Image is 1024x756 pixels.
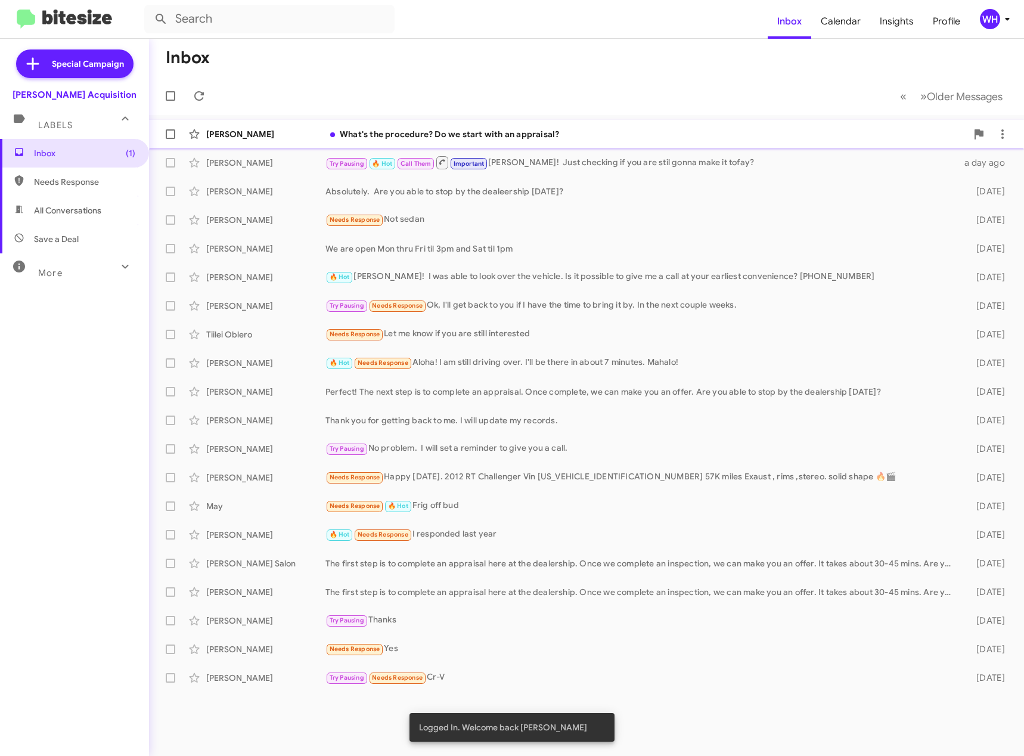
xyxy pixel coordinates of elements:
[959,386,1014,398] div: [DATE]
[959,472,1014,484] div: [DATE]
[325,470,959,484] div: Happy [DATE]. 2012 RT Challenger Vin [US_VEHICLE_IDENTIFICATION_NUMBER] 57K miles Exaust , rims ,...
[330,473,380,481] span: Needs Response
[959,672,1014,684] div: [DATE]
[330,674,364,681] span: Try Pausing
[206,243,325,255] div: [PERSON_NAME]
[206,157,325,169] div: [PERSON_NAME]
[811,4,870,39] a: Calendar
[325,270,959,284] div: [PERSON_NAME]! I was able to look over the vehicle. Is it possible to give me a call at your earl...
[372,674,423,681] span: Needs Response
[325,614,959,627] div: Thanks
[959,529,1014,541] div: [DATE]
[959,557,1014,569] div: [DATE]
[330,273,350,281] span: 🔥 Hot
[358,531,408,538] span: Needs Response
[325,499,959,513] div: Frig off bud
[34,176,135,188] span: Needs Response
[330,616,364,624] span: Try Pausing
[388,502,408,510] span: 🔥 Hot
[325,356,959,370] div: Aloha! I am still driving over. I'll be there in about 7 minutes. Mahalo!
[206,472,325,484] div: [PERSON_NAME]
[927,90,1003,103] span: Older Messages
[330,302,364,309] span: Try Pausing
[893,84,914,109] button: Previous
[206,500,325,512] div: May
[206,586,325,598] div: [PERSON_NAME]
[330,216,380,224] span: Needs Response
[325,557,959,569] div: The first step is to complete an appraisal here at the dealership. Once we complete an inspection...
[959,443,1014,455] div: [DATE]
[959,643,1014,655] div: [DATE]
[900,89,907,104] span: «
[325,442,959,456] div: No problem. I will set a reminder to give you a call.
[330,160,364,168] span: Try Pausing
[870,4,923,39] a: Insights
[206,214,325,226] div: [PERSON_NAME]
[325,213,959,227] div: Not sedan
[401,160,432,168] span: Call Them
[34,233,79,245] span: Save a Deal
[325,243,959,255] div: We are open Mon thru Fri til 3pm and Sat til 1pm
[959,185,1014,197] div: [DATE]
[959,329,1014,340] div: [DATE]
[330,645,380,653] span: Needs Response
[34,147,135,159] span: Inbox
[923,4,970,39] a: Profile
[325,299,959,312] div: Ok, I'll get back to you if I have the time to bring it by. In the next couple weeks.
[920,89,927,104] span: »
[325,185,959,197] div: Absolutely. Are you able to stop by the dealeership [DATE]?
[325,414,959,426] div: Thank you for getting back to me. I will update my records.
[893,84,1010,109] nav: Page navigation example
[959,615,1014,627] div: [DATE]
[166,48,210,67] h1: Inbox
[206,557,325,569] div: [PERSON_NAME] Salon
[206,185,325,197] div: [PERSON_NAME]
[206,300,325,312] div: [PERSON_NAME]
[959,157,1014,169] div: a day ago
[959,271,1014,283] div: [DATE]
[959,214,1014,226] div: [DATE]
[970,9,1011,29] button: WH
[206,443,325,455] div: [PERSON_NAME]
[330,531,350,538] span: 🔥 Hot
[959,414,1014,426] div: [DATE]
[372,302,423,309] span: Needs Response
[144,5,395,33] input: Search
[38,120,73,131] span: Labels
[913,84,1010,109] button: Next
[13,89,136,101] div: [PERSON_NAME] Acquisition
[206,357,325,369] div: [PERSON_NAME]
[325,528,959,541] div: I responded last year
[325,386,959,398] div: Perfect! The next step is to complete an appraisal. Once complete, we can make you an offer. Are ...
[16,49,134,78] a: Special Campaign
[325,671,959,684] div: Cr-V
[454,160,485,168] span: Important
[206,128,325,140] div: [PERSON_NAME]
[38,268,63,278] span: More
[959,300,1014,312] div: [DATE]
[206,414,325,426] div: [PERSON_NAME]
[325,586,959,598] div: The first step is to complete an appraisal here at the dealership. Once we complete an inspection...
[330,502,380,510] span: Needs Response
[330,445,364,453] span: Try Pausing
[325,155,959,170] div: [PERSON_NAME]! Just checking if you are stil gonna make it tofay?
[959,586,1014,598] div: [DATE]
[372,160,392,168] span: 🔥 Hot
[126,147,135,159] span: (1)
[358,359,408,367] span: Needs Response
[959,357,1014,369] div: [DATE]
[34,205,101,216] span: All Conversations
[206,672,325,684] div: [PERSON_NAME]
[768,4,811,39] a: Inbox
[325,642,959,656] div: Yes
[330,359,350,367] span: 🔥 Hot
[206,271,325,283] div: [PERSON_NAME]
[330,330,380,338] span: Needs Response
[959,243,1014,255] div: [DATE]
[206,529,325,541] div: [PERSON_NAME]
[959,500,1014,512] div: [DATE]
